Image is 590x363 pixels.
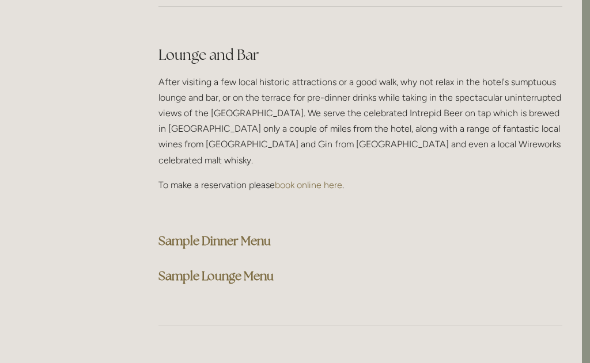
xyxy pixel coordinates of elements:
[158,178,562,193] p: To make a reservation please .
[158,75,562,169] p: After visiting a few local historic attractions or a good walk, why not relax in the hotel's sump...
[158,269,274,284] a: Sample Lounge Menu
[158,45,562,66] h2: Lounge and Bar
[158,234,271,249] a: Sample Dinner Menu
[275,180,342,191] a: book online here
